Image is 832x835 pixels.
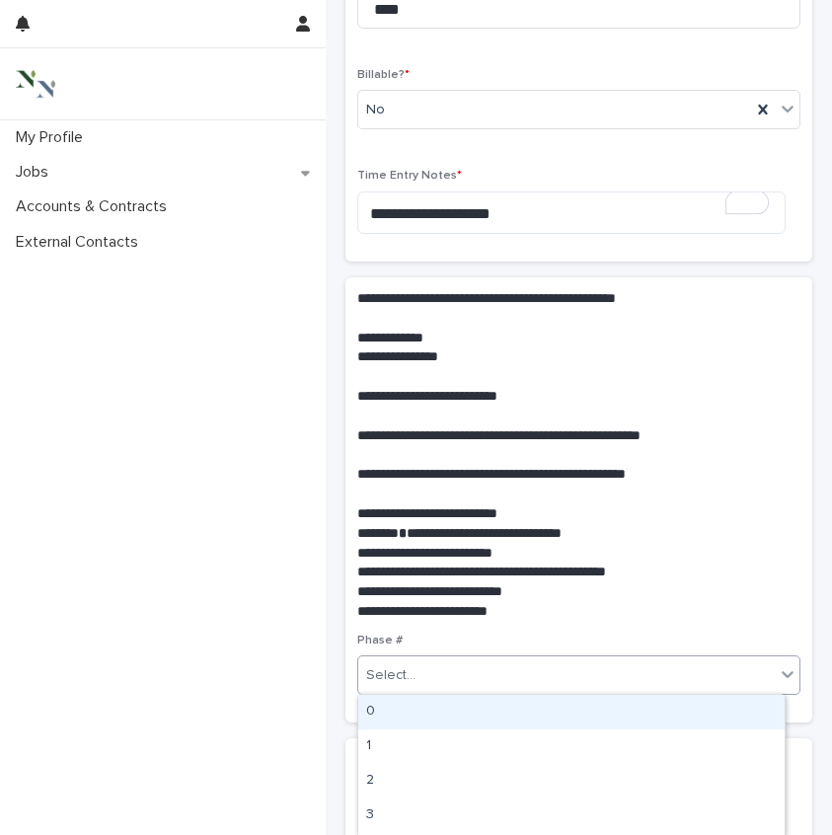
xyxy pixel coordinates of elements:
[357,191,786,234] textarea: To enrich screen reader interactions, please activate Accessibility in Grammarly extension settings
[357,635,403,646] span: Phase #
[358,729,785,764] div: 1
[16,64,55,104] img: 3bAFpBnQQY6ys9Fa9hsD
[357,69,410,81] span: Billable?
[358,695,785,729] div: 0
[358,764,785,798] div: 2
[357,170,462,182] span: Time Entry Notes
[8,163,64,182] p: Jobs
[366,665,416,686] div: Select...
[8,128,99,147] p: My Profile
[366,100,385,120] span: No
[358,798,785,833] div: 3
[8,197,183,216] p: Accounts & Contracts
[8,233,154,252] p: External Contacts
